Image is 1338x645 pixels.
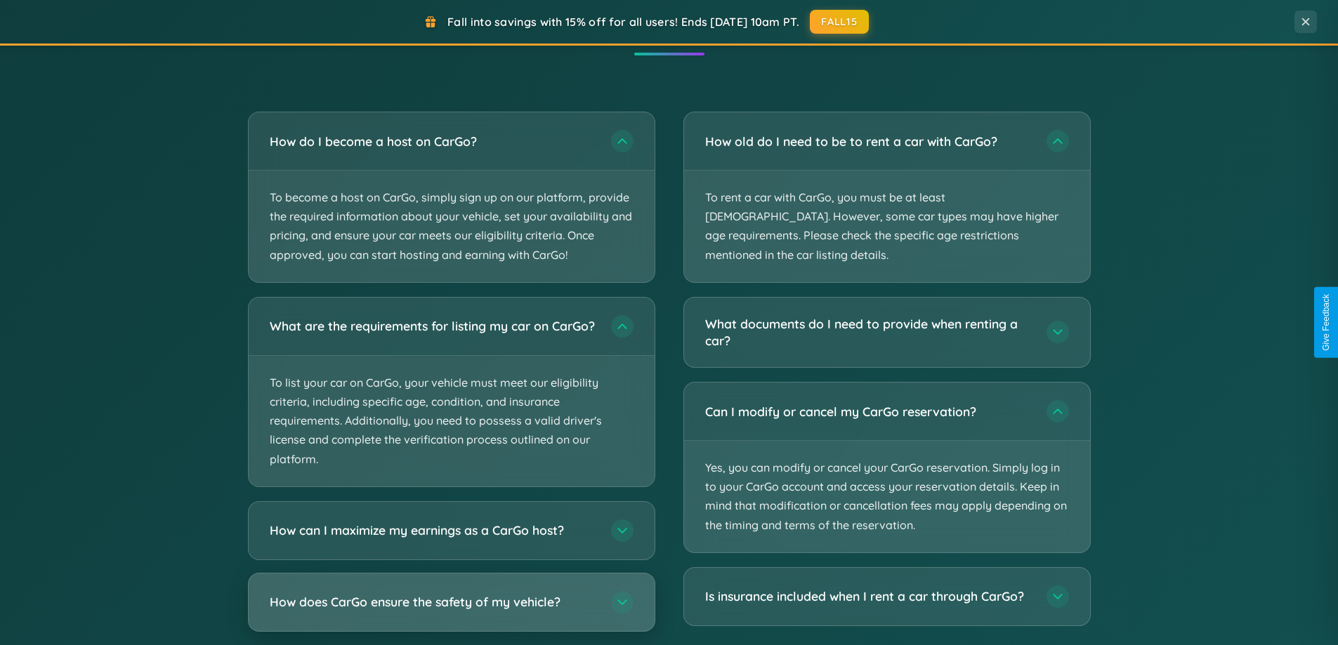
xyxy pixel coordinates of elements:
[705,133,1032,150] h3: How old do I need to be to rent a car with CarGo?
[447,15,799,29] span: Fall into savings with 15% off for all users! Ends [DATE] 10am PT.
[705,403,1032,420] h3: Can I modify or cancel my CarGo reservation?
[270,133,597,150] h3: How do I become a host on CarGo?
[270,521,597,539] h3: How can I maximize my earnings as a CarGo host?
[684,441,1090,552] p: Yes, you can modify or cancel your CarGo reservation. Simply log in to your CarGo account and acc...
[684,171,1090,282] p: To rent a car with CarGo, you must be at least [DEMOGRAPHIC_DATA]. However, some car types may ha...
[270,317,597,335] h3: What are the requirements for listing my car on CarGo?
[810,10,869,34] button: FALL15
[1321,294,1331,351] div: Give Feedback
[270,593,597,611] h3: How does CarGo ensure the safety of my vehicle?
[249,171,655,282] p: To become a host on CarGo, simply sign up on our platform, provide the required information about...
[705,315,1032,350] h3: What documents do I need to provide when renting a car?
[249,356,655,486] p: To list your car on CarGo, your vehicle must meet our eligibility criteria, including specific ag...
[705,587,1032,605] h3: Is insurance included when I rent a car through CarGo?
